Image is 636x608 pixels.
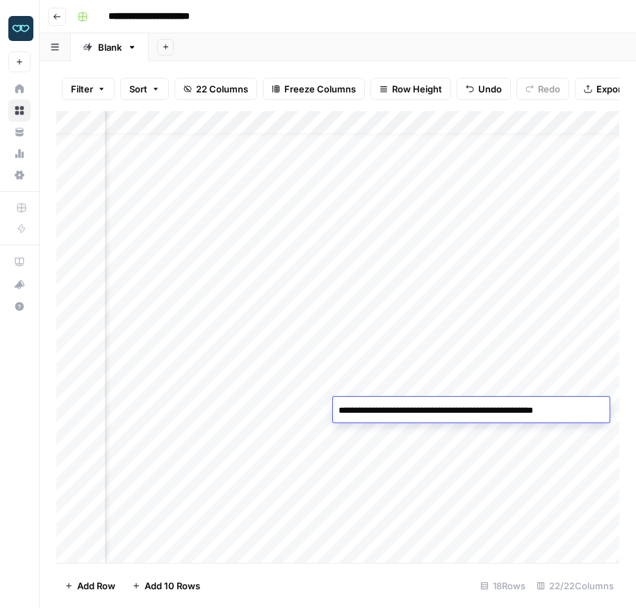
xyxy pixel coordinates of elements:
[8,11,31,46] button: Workspace: Zola Inc
[8,273,31,295] button: What's new?
[8,251,31,273] a: AirOps Academy
[129,82,147,96] span: Sort
[516,78,569,100] button: Redo
[8,78,31,100] a: Home
[531,575,619,597] div: 22/22 Columns
[8,99,31,122] a: Browse
[263,78,365,100] button: Freeze Columns
[8,164,31,186] a: Settings
[71,33,149,61] a: Blank
[9,274,30,295] div: What's new?
[8,16,33,41] img: Zola Inc Logo
[392,82,442,96] span: Row Height
[196,82,248,96] span: 22 Columns
[475,575,531,597] div: 18 Rows
[174,78,257,100] button: 22 Columns
[145,579,200,593] span: Add 10 Rows
[98,40,122,54] div: Blank
[8,295,31,318] button: Help + Support
[62,78,115,100] button: Filter
[538,82,560,96] span: Redo
[8,121,31,143] a: Your Data
[457,78,511,100] button: Undo
[478,82,502,96] span: Undo
[120,78,169,100] button: Sort
[77,579,115,593] span: Add Row
[284,82,356,96] span: Freeze Columns
[56,575,124,597] button: Add Row
[124,575,209,597] button: Add 10 Rows
[370,78,451,100] button: Row Height
[8,142,31,165] a: Usage
[71,82,93,96] span: Filter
